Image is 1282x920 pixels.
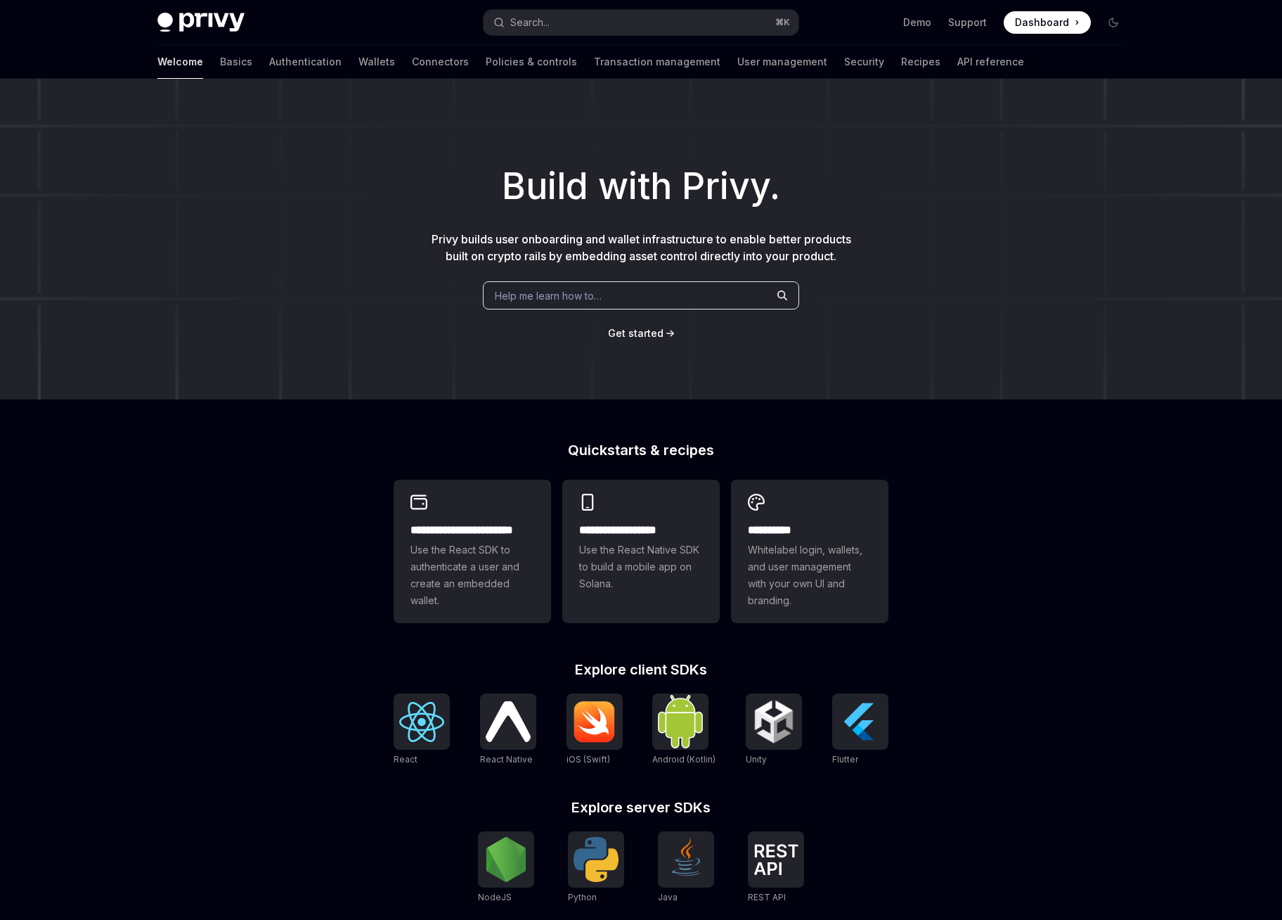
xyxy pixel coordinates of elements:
img: React Native [486,701,531,741]
a: Welcome [157,45,203,79]
a: **** *****Whitelabel login, wallets, and user management with your own UI and branding. [731,480,888,623]
span: REST API [748,892,786,902]
span: React Native [480,754,533,765]
img: iOS (Swift) [572,701,617,743]
span: ⌘ K [775,17,790,28]
a: Recipes [901,45,940,79]
a: Basics [220,45,252,79]
span: Whitelabel login, wallets, and user management with your own UI and branding. [748,542,872,609]
span: Java [658,892,678,902]
img: React [399,702,444,742]
span: Flutter [832,754,858,765]
a: Policies & controls [486,45,577,79]
a: Transaction management [594,45,720,79]
a: NodeJSNodeJS [478,831,534,905]
a: API reference [957,45,1024,79]
a: Support [948,15,987,30]
a: FlutterFlutter [832,694,888,767]
div: Search... [510,14,550,31]
span: Unity [746,754,767,765]
img: REST API [753,844,798,875]
a: User management [737,45,827,79]
a: Security [844,45,884,79]
a: Authentication [269,45,342,79]
a: Get started [608,326,663,340]
a: ReactReact [394,694,450,767]
img: NodeJS [484,837,529,882]
span: React [394,754,417,765]
span: Privy builds user onboarding and wallet infrastructure to enable better products built on crypto ... [432,232,851,263]
span: Use the React SDK to authenticate a user and create an embedded wallet. [410,542,534,609]
a: JavaJava [658,831,714,905]
img: Unity [751,699,796,744]
a: Demo [903,15,931,30]
img: Flutter [838,699,883,744]
a: REST APIREST API [748,831,804,905]
a: iOS (Swift)iOS (Swift) [566,694,623,767]
a: PythonPython [568,831,624,905]
img: dark logo [157,13,245,32]
span: Python [568,892,597,902]
span: Dashboard [1015,15,1069,30]
h1: Build with Privy. [22,159,1260,214]
a: Android (Kotlin)Android (Kotlin) [652,694,716,767]
a: UnityUnity [746,694,802,767]
h2: Explore client SDKs [394,663,888,677]
span: iOS (Swift) [566,754,610,765]
button: Open search [484,10,798,35]
img: Android (Kotlin) [658,695,703,748]
span: Help me learn how to… [495,288,602,303]
span: Use the React Native SDK to build a mobile app on Solana. [579,542,703,592]
a: Connectors [412,45,469,79]
a: React NativeReact Native [480,694,536,767]
span: Android (Kotlin) [652,754,716,765]
button: Toggle dark mode [1102,11,1125,34]
img: Python [574,837,619,882]
a: Wallets [358,45,395,79]
h2: Explore server SDKs [394,800,888,814]
a: **** **** **** ***Use the React Native SDK to build a mobile app on Solana. [562,480,720,623]
h2: Quickstarts & recipes [394,443,888,457]
a: Dashboard [1004,11,1091,34]
img: Java [663,837,708,882]
span: Get started [608,327,663,339]
span: NodeJS [478,892,512,902]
